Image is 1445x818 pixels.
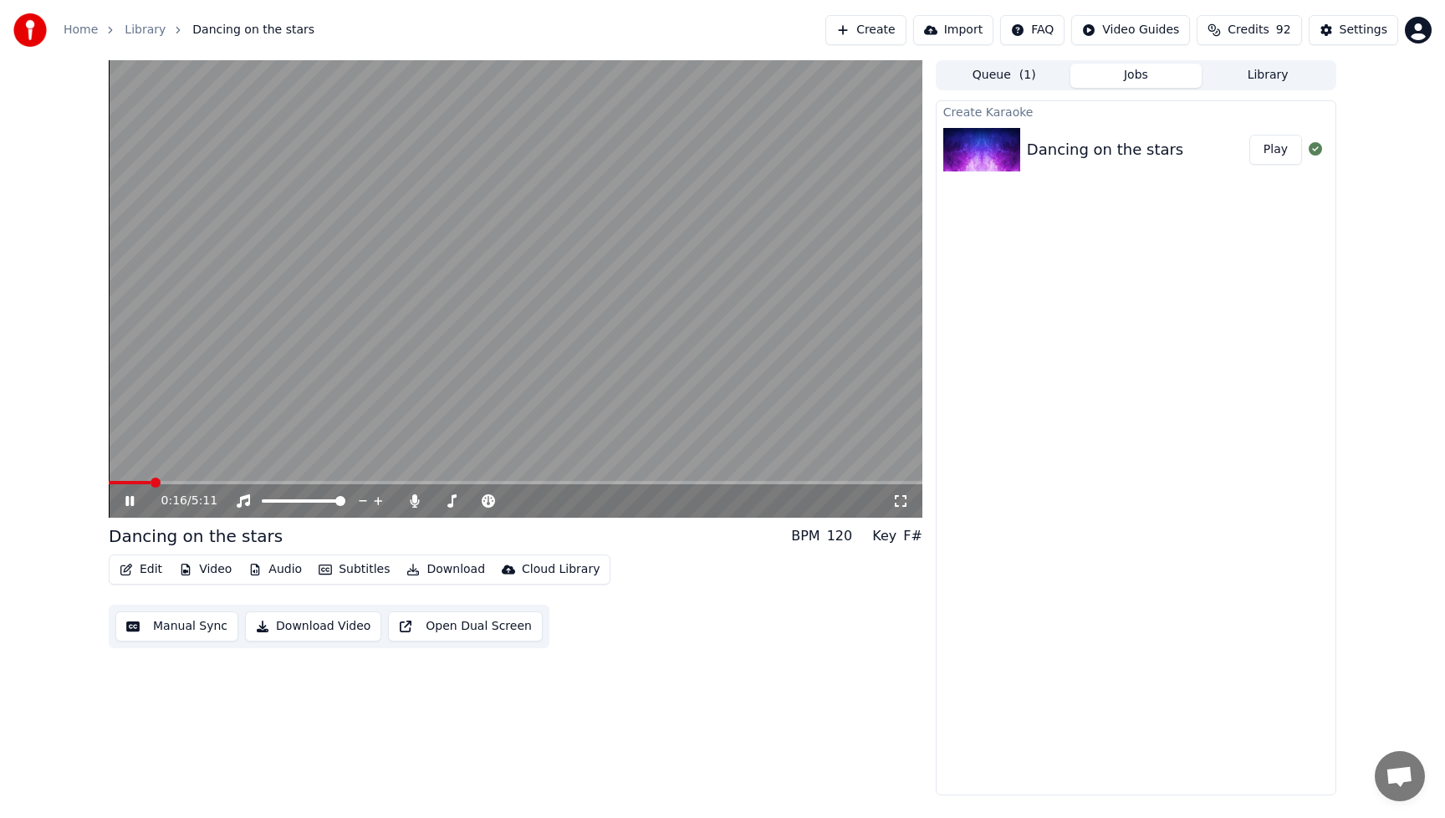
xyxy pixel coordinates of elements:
[1309,15,1398,45] button: Settings
[937,101,1335,121] div: Create Karaoke
[1070,64,1202,88] button: Jobs
[1375,751,1425,801] div: Open chat
[1071,15,1190,45] button: Video Guides
[913,15,993,45] button: Import
[1202,64,1334,88] button: Library
[903,526,922,546] div: F#
[161,493,202,509] div: /
[172,558,238,581] button: Video
[388,611,543,642] button: Open Dual Screen
[1249,135,1302,165] button: Play
[938,64,1070,88] button: Queue
[825,15,906,45] button: Create
[400,558,492,581] button: Download
[64,22,98,38] a: Home
[791,526,820,546] div: BPM
[1019,67,1036,84] span: ( 1 )
[191,493,217,509] span: 5:11
[1340,22,1387,38] div: Settings
[192,22,314,38] span: Dancing on the stars
[13,13,47,47] img: youka
[113,558,169,581] button: Edit
[827,526,853,546] div: 120
[115,611,238,642] button: Manual Sync
[109,524,283,548] div: Dancing on the stars
[1197,15,1301,45] button: Credits92
[242,558,309,581] button: Audio
[312,558,396,581] button: Subtitles
[522,561,600,578] div: Cloud Library
[872,526,896,546] div: Key
[64,22,314,38] nav: breadcrumb
[1000,15,1065,45] button: FAQ
[1027,138,1183,161] div: Dancing on the stars
[245,611,381,642] button: Download Video
[1276,22,1291,38] span: 92
[161,493,187,509] span: 0:16
[1228,22,1269,38] span: Credits
[125,22,166,38] a: Library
